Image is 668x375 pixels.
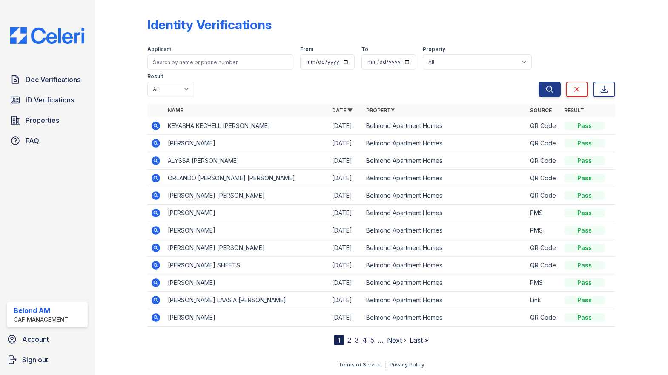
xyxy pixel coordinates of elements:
a: Terms of Service [338,361,382,368]
td: [DATE] [329,257,363,274]
td: [PERSON_NAME] [PERSON_NAME] [164,187,329,205]
div: | [385,361,387,368]
td: PMS [527,222,561,239]
div: Pass [564,296,605,304]
span: … [378,335,384,345]
td: Belmond Apartment Homes [363,117,527,135]
td: Belmond Apartment Homes [363,274,527,292]
td: Belmond Apartment Homes [363,292,527,309]
td: [PERSON_NAME] LAASIA [PERSON_NAME] [164,292,329,309]
td: [DATE] [329,152,363,170]
td: PMS [527,205,561,222]
td: QR Code [527,117,561,135]
span: Properties [26,115,59,125]
td: [DATE] [329,309,363,327]
td: [PERSON_NAME] [164,309,329,327]
td: QR Code [527,239,561,257]
div: Pass [564,174,605,182]
a: Name [168,107,183,114]
div: Pass [564,209,605,217]
a: Account [3,331,91,348]
div: Pass [564,261,605,270]
td: Belmond Apartment Homes [363,152,527,170]
td: QR Code [527,257,561,274]
td: [PERSON_NAME] SHEETS [164,257,329,274]
td: [PERSON_NAME] [PERSON_NAME] [164,239,329,257]
span: ID Verifications [26,95,74,105]
td: [DATE] [329,135,363,152]
img: CE_Logo_Blue-a8612792a0a2168367f1c8372b55b34899dd931a85d93a1a3d3e32e68fde9ad4.png [3,27,91,44]
td: [DATE] [329,205,363,222]
span: Account [22,334,49,344]
a: Result [564,107,584,114]
div: Pass [564,226,605,235]
td: [PERSON_NAME] [164,135,329,152]
td: QR Code [527,170,561,187]
div: Pass [564,156,605,165]
td: [DATE] [329,187,363,205]
a: Doc Verifications [7,71,88,88]
div: CAF Management [14,315,69,324]
label: To [361,46,368,53]
td: QR Code [527,309,561,327]
a: 2 [347,336,351,344]
td: Belmond Apartment Homes [363,170,527,187]
div: Pass [564,313,605,322]
td: [PERSON_NAME] [164,274,329,292]
td: [DATE] [329,239,363,257]
td: ORLANDO [PERSON_NAME] [PERSON_NAME] [164,170,329,187]
td: QR Code [527,152,561,170]
input: Search by name or phone number [147,54,294,70]
span: FAQ [26,136,39,146]
a: Source [530,107,552,114]
label: Property [423,46,445,53]
label: Applicant [147,46,171,53]
a: Sign out [3,351,91,368]
div: Pass [564,244,605,252]
td: KEYASHA KECHELL [PERSON_NAME] [164,117,329,135]
div: Pass [564,191,605,200]
div: 1 [334,335,344,345]
label: From [300,46,313,53]
a: 4 [362,336,367,344]
div: Belond AM [14,305,69,315]
a: Next › [387,336,406,344]
td: Belmond Apartment Homes [363,309,527,327]
a: 5 [370,336,374,344]
td: Belmond Apartment Homes [363,135,527,152]
td: [DATE] [329,117,363,135]
span: Sign out [22,355,48,365]
a: Last » [410,336,428,344]
td: [DATE] [329,292,363,309]
td: [PERSON_NAME] [164,205,329,222]
a: ID Verifications [7,91,88,108]
a: FAQ [7,132,88,149]
td: [PERSON_NAME] [164,222,329,239]
a: Property [366,107,395,114]
td: [DATE] [329,274,363,292]
td: Belmond Apartment Homes [363,187,527,205]
td: QR Code [527,187,561,205]
span: Doc Verifications [26,74,80,85]
td: Belmond Apartment Homes [363,239,527,257]
td: Link [527,292,561,309]
a: Properties [7,112,88,129]
div: Pass [564,278,605,287]
a: Date ▼ [332,107,353,114]
td: Belmond Apartment Homes [363,205,527,222]
td: [DATE] [329,170,363,187]
div: Identity Verifications [147,17,272,32]
td: Belmond Apartment Homes [363,257,527,274]
a: 3 [355,336,359,344]
td: Belmond Apartment Homes [363,222,527,239]
td: ALYSSA [PERSON_NAME] [164,152,329,170]
div: Pass [564,139,605,148]
td: [DATE] [329,222,363,239]
label: Result [147,73,163,80]
td: PMS [527,274,561,292]
a: Privacy Policy [390,361,424,368]
td: QR Code [527,135,561,152]
div: Pass [564,122,605,130]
